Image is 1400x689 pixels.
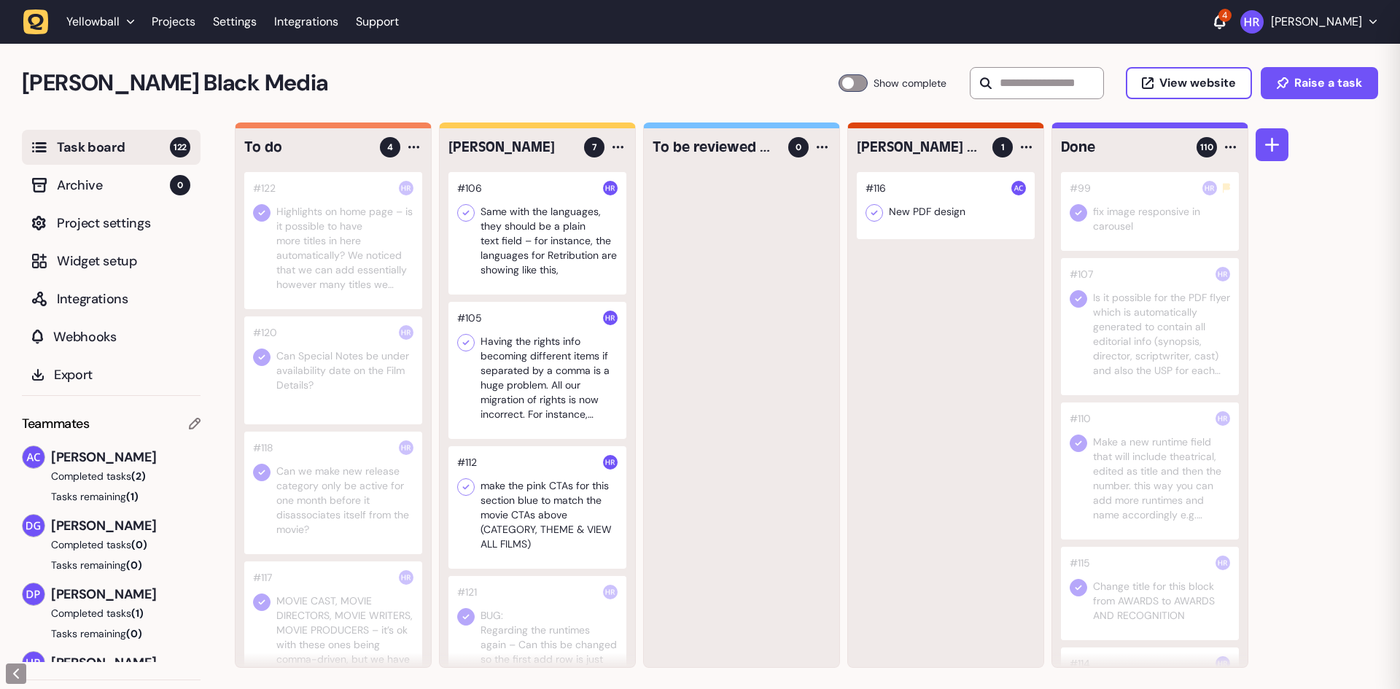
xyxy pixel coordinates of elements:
h4: To be reviewed by Yellowball [653,137,778,157]
iframe: LiveChat chat widget [1331,620,1393,682]
span: 4 [387,141,393,154]
img: Harry Robinson [23,652,44,674]
span: Project settings [57,213,190,233]
a: Integrations [274,9,338,35]
div: 4 [1218,9,1232,22]
span: 122 [170,137,190,157]
span: 1 [1001,141,1005,154]
span: Yellowball [66,15,120,29]
a: Settings [213,9,257,35]
img: Harry Robinson [1216,267,1230,281]
span: 0 [170,175,190,195]
span: (0) [131,538,147,551]
span: (1) [131,607,144,620]
span: 0 [796,141,801,154]
span: (0) [126,627,142,640]
span: Integrations [57,289,190,309]
img: Dan Pearson [23,583,44,605]
span: Export [54,365,190,385]
span: [PERSON_NAME] [51,653,201,673]
h4: Done [1061,137,1186,157]
img: Harry Robinson [399,181,413,195]
button: Project settings [22,206,201,241]
span: View website [1159,77,1236,89]
a: Projects [152,9,195,35]
button: Webhooks [22,319,201,354]
img: Ameet Chohan [1011,181,1026,195]
span: Task board [57,137,170,157]
img: Harry Robinson [603,181,618,195]
button: Tasks remaining(1) [22,489,201,504]
span: Archive [57,175,170,195]
img: Harry Robinson [603,311,618,325]
img: Harry Robinson [1216,656,1230,671]
img: Harry Robinson [1216,411,1230,426]
span: 7 [592,141,596,154]
img: David Groombridge [23,515,44,537]
h2: Penny Black Media [22,66,839,101]
button: View website [1126,67,1252,99]
img: Harry Robinson [1216,556,1230,570]
a: Support [356,15,399,29]
img: Harry Robinson [1240,10,1264,34]
button: Tasks remaining(0) [22,626,201,641]
span: Show complete [874,74,946,92]
button: Completed tasks(1) [22,606,189,620]
button: Integrations [22,281,201,316]
img: Harry Robinson [603,455,618,470]
h4: To do [244,137,370,157]
span: Widget setup [57,251,190,271]
h4: Ameet / Dan [857,137,982,157]
span: [PERSON_NAME] [51,584,201,604]
img: Harry Robinson [399,570,413,585]
button: Yellowball [23,9,143,35]
button: Completed tasks(0) [22,537,189,552]
span: (0) [126,558,142,572]
button: [PERSON_NAME] [1240,10,1377,34]
span: (2) [131,470,146,483]
span: Webhooks [53,327,190,347]
img: Harry Robinson [1202,181,1217,195]
span: Teammates [22,413,90,434]
button: Archive0 [22,168,201,203]
img: Harry Robinson [399,325,413,340]
span: [PERSON_NAME] [51,515,201,536]
h4: Harry [448,137,574,157]
p: [PERSON_NAME] [1271,15,1362,29]
button: Widget setup [22,244,201,279]
span: Raise a task [1294,77,1362,89]
img: Harry Robinson [603,585,618,599]
span: [PERSON_NAME] [51,447,201,467]
button: Completed tasks(2) [22,469,189,483]
button: Raise a task [1261,67,1378,99]
img: Ameet Chohan [23,446,44,468]
button: Export [22,357,201,392]
span: 110 [1200,141,1213,154]
button: Tasks remaining(0) [22,558,201,572]
button: Task board122 [22,130,201,165]
img: Harry Robinson [399,440,413,455]
span: (1) [126,490,139,503]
